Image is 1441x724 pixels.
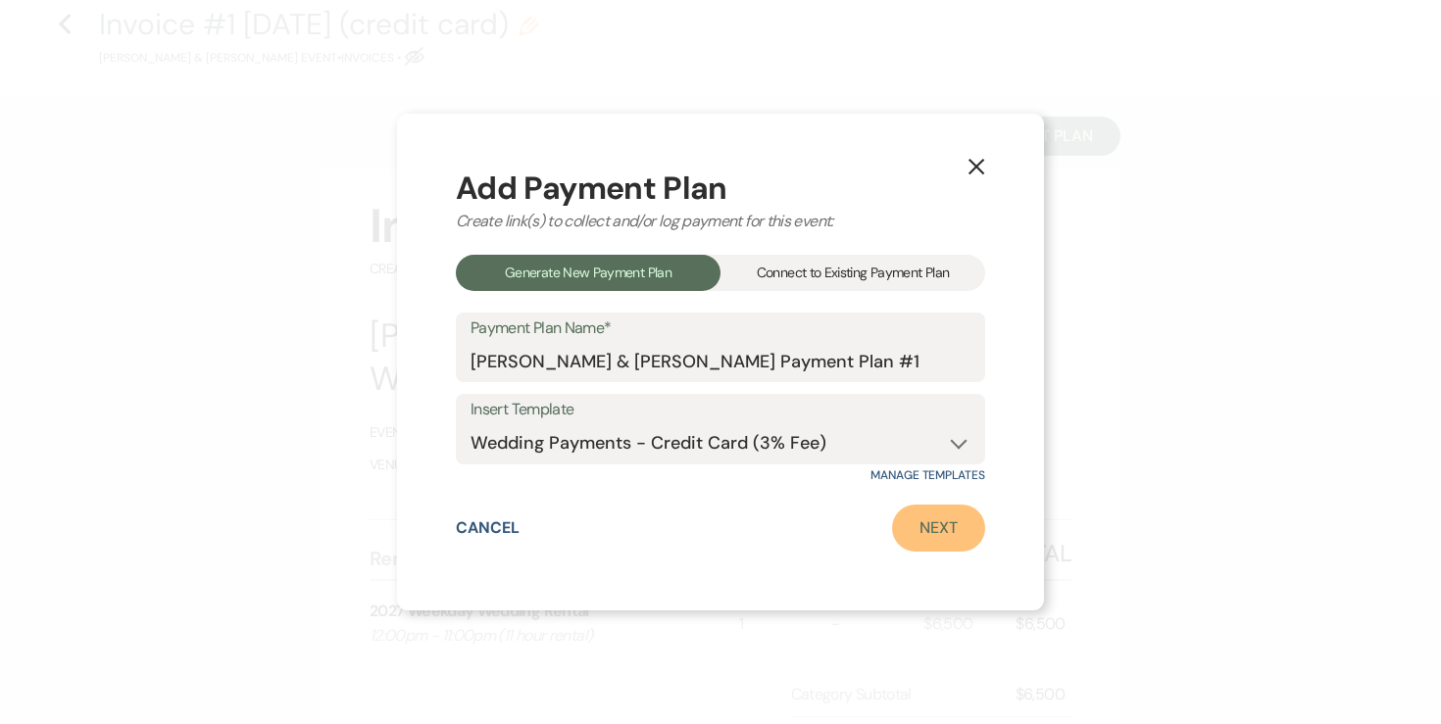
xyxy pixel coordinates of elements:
a: Next [892,505,985,552]
label: Payment Plan Name* [471,314,970,343]
div: Generate New Payment Plan [456,255,720,291]
button: Cancel [456,520,520,536]
div: Connect to Existing Payment Plan [720,255,985,291]
div: Add Payment Plan [456,172,985,204]
div: Create link(s) to collect and/or log payment for this event: [456,210,985,233]
label: Insert Template [471,396,970,424]
a: Manage Templates [870,467,985,483]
